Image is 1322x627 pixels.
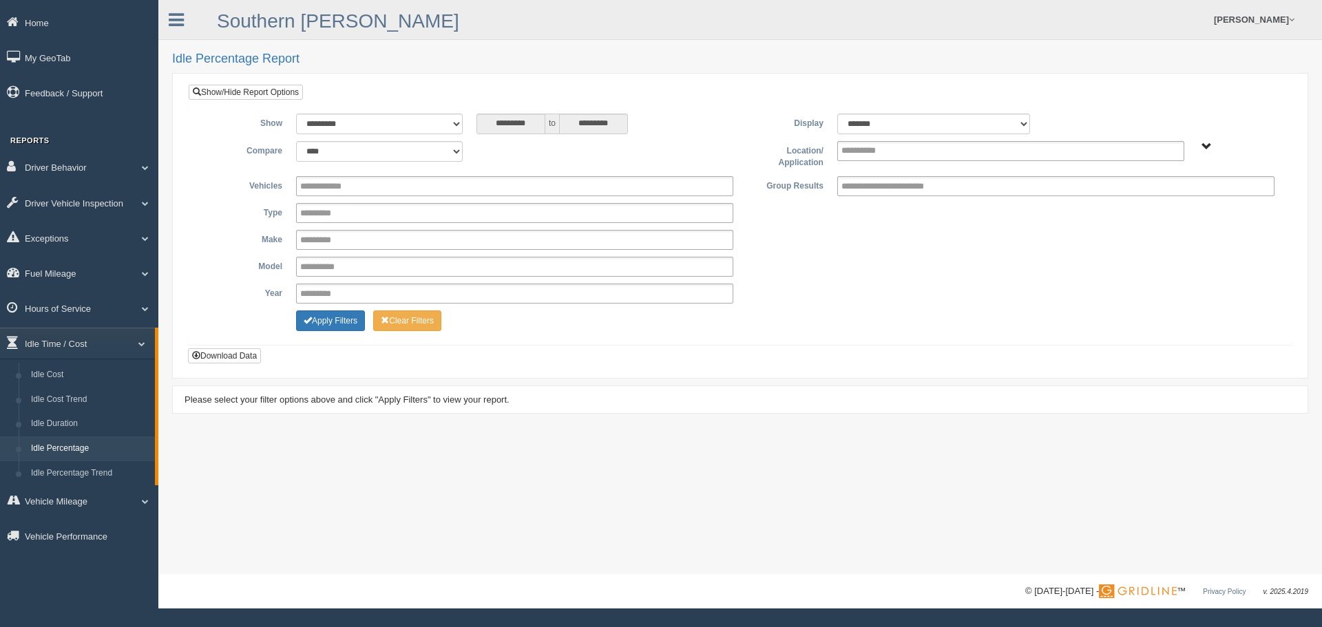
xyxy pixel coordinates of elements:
[25,461,155,486] a: Idle Percentage Trend
[199,257,289,273] label: Model
[199,114,289,130] label: Show
[199,230,289,246] label: Make
[1099,584,1177,598] img: Gridline
[545,114,559,134] span: to
[199,284,289,300] label: Year
[1203,588,1246,595] a: Privacy Policy
[25,436,155,461] a: Idle Percentage
[199,203,289,220] label: Type
[740,114,830,130] label: Display
[217,10,459,32] a: Southern [PERSON_NAME]
[189,85,303,100] a: Show/Hide Report Options
[740,141,830,169] label: Location/ Application
[199,176,289,193] label: Vehicles
[25,387,155,412] a: Idle Cost Trend
[188,348,261,363] button: Download Data
[199,141,289,158] label: Compare
[740,176,830,193] label: Group Results
[172,52,1308,66] h2: Idle Percentage Report
[185,394,510,405] span: Please select your filter options above and click "Apply Filters" to view your report.
[25,363,155,387] a: Idle Cost
[25,412,155,436] a: Idle Duration
[1025,584,1308,599] div: © [DATE]-[DATE] - ™
[373,310,441,331] button: Change Filter Options
[1263,588,1308,595] span: v. 2025.4.2019
[296,310,365,331] button: Change Filter Options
